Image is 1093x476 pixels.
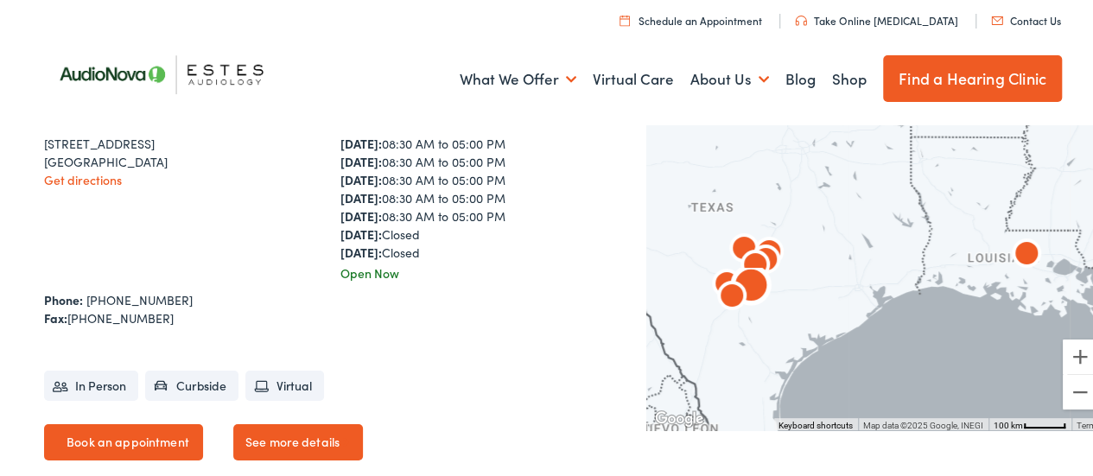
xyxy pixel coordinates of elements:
[44,132,318,150] div: [STREET_ADDRESS]
[593,45,674,109] a: Virtual Care
[620,12,630,23] img: utility icon
[145,368,238,398] li: Curbside
[44,168,122,186] a: Get directions
[620,10,762,25] a: Schedule an Appointment
[86,289,193,306] a: [PHONE_NUMBER]
[778,417,853,429] button: Keyboard shortcuts
[994,418,1023,428] span: 100 km
[233,422,363,458] a: See more details
[340,150,382,168] strong: [DATE]:
[988,416,1071,428] button: Map Scale: 100 km per 46 pixels
[44,150,318,168] div: [GEOGRAPHIC_DATA]
[832,45,867,109] a: Shop
[44,289,83,306] strong: Phone:
[863,418,983,428] span: Map data ©2025 Google, INEGI
[460,45,576,109] a: What We Offer
[44,307,67,324] strong: Fax:
[728,237,783,292] div: AudioNova
[44,422,203,458] a: Book an appointment
[795,13,807,23] img: utility icon
[651,405,708,428] img: Google
[245,368,324,398] li: Virtual
[883,53,1062,99] a: Find a Hearing Clinic
[723,258,778,314] div: AudioNova
[340,205,382,222] strong: [DATE]:
[795,10,958,25] a: Take Online [MEDICAL_DATA]
[340,223,382,240] strong: [DATE]:
[44,307,613,325] div: [PHONE_NUMBER]
[991,14,1003,22] img: utility icon
[340,132,614,259] div: 08:30 AM to 05:00 PM 08:30 AM to 05:00 PM 08:30 AM to 05:00 PM 08:30 AM to 05:00 PM 08:30 AM to 0...
[340,241,382,258] strong: [DATE]:
[738,232,793,287] div: AudioNova
[340,168,382,186] strong: [DATE]:
[44,368,138,398] li: In Person
[340,187,382,204] strong: [DATE]:
[690,45,769,109] a: About Us
[699,256,754,311] div: AudioNova
[716,220,772,276] div: AudioNova
[651,405,708,428] a: Open this area in Google Maps (opens a new window)
[785,45,816,109] a: Blog
[340,262,614,280] div: Open Now
[999,225,1054,281] div: AudioNova
[991,10,1061,25] a: Contact Us
[741,224,797,279] div: AudioNova
[704,268,759,323] div: AudioNova
[340,132,382,149] strong: [DATE]:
